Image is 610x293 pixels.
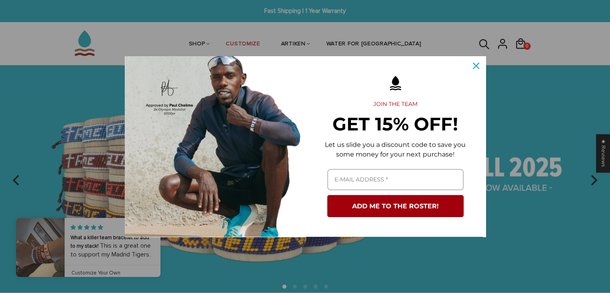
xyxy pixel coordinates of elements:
p: Let us slide you a discount code to save you some money for your next purchase! [318,140,473,159]
svg: close icon [473,63,479,69]
h2: JOIN THE TEAM [318,101,473,108]
input: Email field [327,169,464,190]
button: Close [466,56,486,75]
button: ADD ME TO THE ROSTER! [327,195,464,217]
strong: GET 15% OFF! [332,113,458,135]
